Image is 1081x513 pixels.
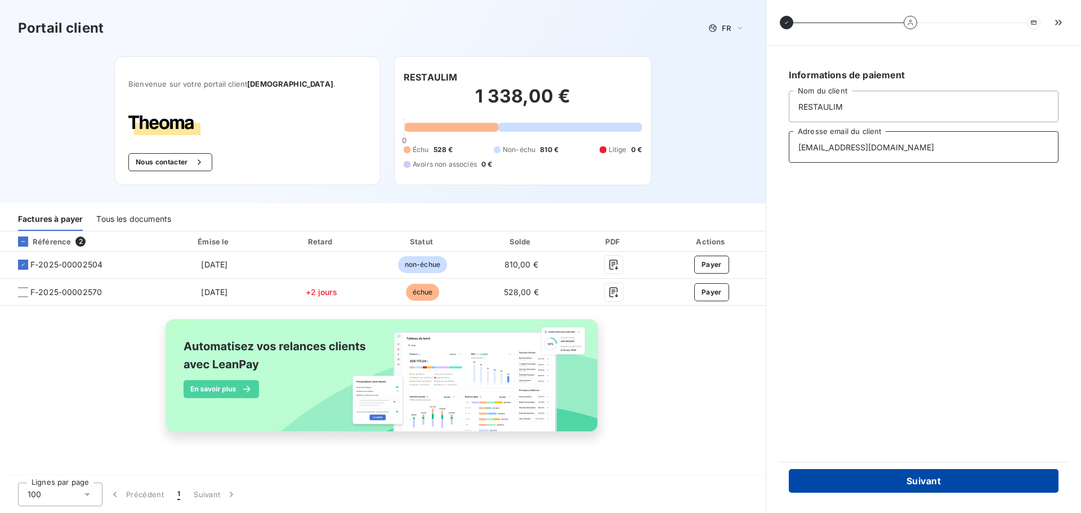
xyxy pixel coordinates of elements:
[404,85,642,119] h2: 1 338,00 €
[18,207,83,231] div: Factures à payer
[572,236,655,247] div: PDF
[155,313,610,451] img: banner
[18,18,104,38] h3: Portail client
[128,79,367,88] span: Bienvenue sur votre portail client .
[475,236,568,247] div: Solde
[201,287,227,297] span: [DATE]
[789,469,1058,493] button: Suivant
[694,256,729,274] button: Payer
[171,483,187,506] button: 1
[660,236,763,247] div: Actions
[161,236,268,247] div: Émise le
[306,287,337,297] span: +2 jours
[128,115,200,135] img: Company logo
[413,159,477,169] span: Avoirs non associés
[30,287,102,298] span: F-2025-00002570
[96,207,171,231] div: Tous les documents
[9,237,71,247] div: Référence
[789,91,1058,122] input: placeholder
[375,236,471,247] div: Statut
[406,284,440,301] span: échue
[30,259,102,270] span: F-2025-00002504
[609,145,627,155] span: Litige
[402,136,407,145] span: 0
[540,145,559,155] span: 810 €
[398,256,447,273] span: non-échue
[413,145,429,155] span: Échu
[789,68,1058,82] h6: Informations de paiement
[177,489,180,500] span: 1
[722,24,731,33] span: FR
[201,260,227,269] span: [DATE]
[504,260,538,269] span: 810,00 €
[404,70,457,84] h6: RESTAULIM
[481,159,492,169] span: 0 €
[694,283,729,301] button: Payer
[28,489,41,500] span: 100
[128,153,212,171] button: Nous contacter
[273,236,370,247] div: Retard
[434,145,453,155] span: 528 €
[504,287,539,297] span: 528,00 €
[75,237,86,247] span: 2
[789,131,1058,163] input: placeholder
[247,79,333,88] span: [DEMOGRAPHIC_DATA]
[102,483,171,506] button: Précédent
[503,145,535,155] span: Non-échu
[631,145,642,155] span: 0 €
[187,483,244,506] button: Suivant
